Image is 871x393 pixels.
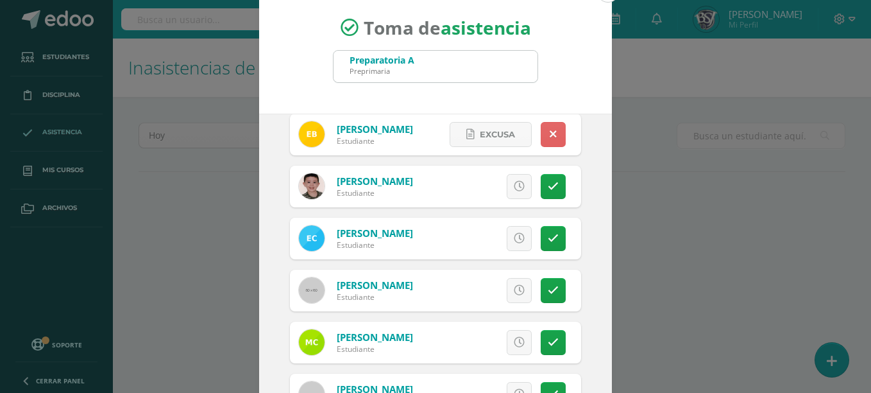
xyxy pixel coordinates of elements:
div: Estudiante [337,292,413,302]
div: Estudiante [337,344,413,354]
img: 60x60 [299,277,325,303]
strong: asistencia [441,15,531,40]
div: Estudiante [337,188,413,198]
a: [PERSON_NAME] [337,175,413,188]
a: [PERSON_NAME] [337,123,413,135]
a: Excusa [450,122,532,147]
span: Excusa [480,123,515,146]
img: c85ae0cf0115d196aadcdac476fc08a7.png [299,329,325,355]
a: [PERSON_NAME] [337,279,413,292]
div: Estudiante [337,135,413,146]
img: 19a206c3754c44bdaea3f0231ce0ff84.png [299,225,325,251]
img: cb790d3fc1fd56f426a914f013b2aa5b.png [299,121,325,147]
div: Estudiante [337,240,413,250]
div: Preprimaria [350,66,414,76]
a: [PERSON_NAME] [337,331,413,344]
input: Busca un grado o sección aquí... [334,51,537,82]
a: [PERSON_NAME] [337,227,413,240]
div: Preparatoria A [350,54,414,66]
span: Toma de [364,15,531,40]
img: 32f21de7f1ec93d38b4787a70f224226.png [299,173,325,199]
